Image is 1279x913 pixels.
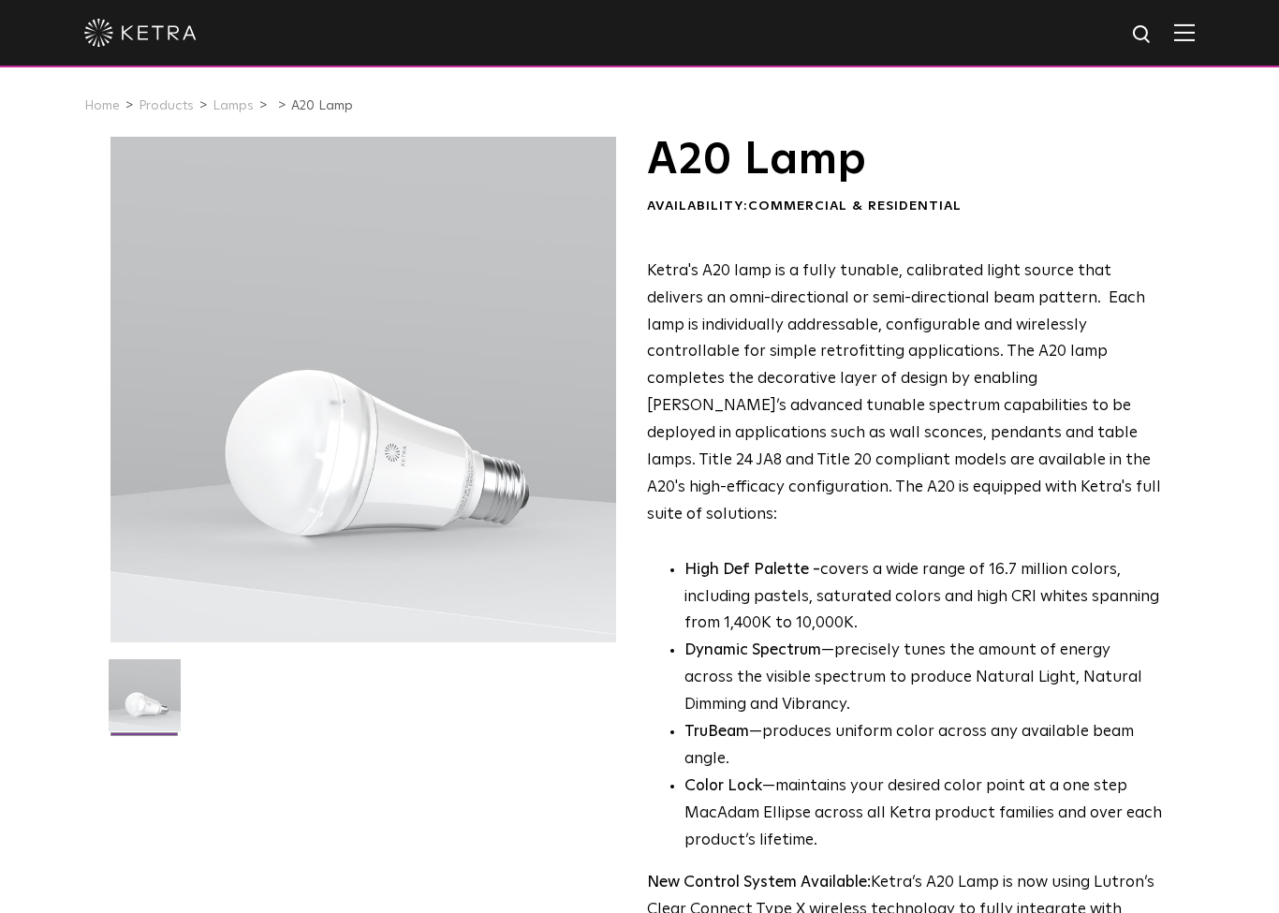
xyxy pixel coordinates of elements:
li: —precisely tunes the amount of energy across the visible spectrum to produce Natural Light, Natur... [684,638,1163,719]
strong: Dynamic Spectrum [684,642,821,658]
img: A20-Lamp-2021-Web-Square [109,659,181,745]
img: ketra-logo-2019-white [84,19,197,47]
strong: High Def Palette - [684,562,820,578]
a: A20 Lamp [291,99,353,112]
a: Home [84,99,120,112]
li: —produces uniform color across any available beam angle. [684,719,1163,773]
strong: New Control System Available: [647,875,871,891]
span: Commercial & Residential [748,199,962,213]
p: covers a wide range of 16.7 million colors, including pastels, saturated colors and high CRI whit... [684,557,1163,639]
li: —maintains your desired color point at a one step MacAdam Ellipse across all Ketra product famili... [684,773,1163,855]
img: Hamburger%20Nav.svg [1174,23,1195,41]
div: Availability: [647,198,1163,216]
a: Products [139,99,194,112]
h1: A20 Lamp [647,137,1163,184]
span: Ketra's A20 lamp is a fully tunable, calibrated light source that delivers an omni-directional or... [647,263,1161,523]
strong: TruBeam [684,724,749,740]
strong: Color Lock [684,778,762,794]
img: search icon [1131,23,1154,47]
a: Lamps [213,99,254,112]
